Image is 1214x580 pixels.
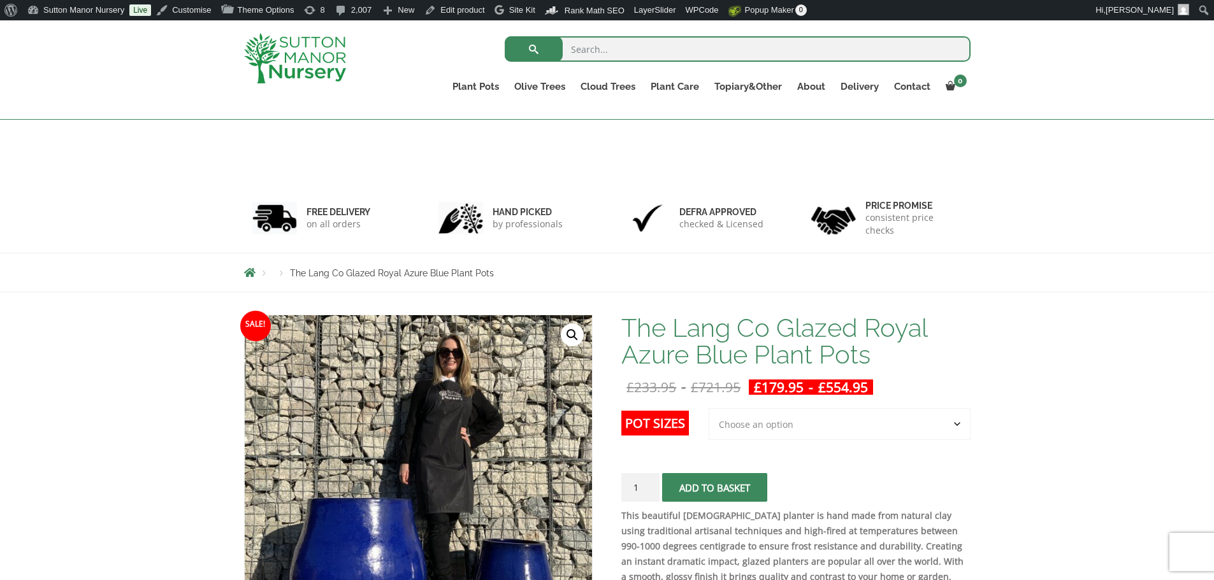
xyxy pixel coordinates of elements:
[307,218,370,230] p: on all orders
[643,78,707,95] a: Plant Care
[1106,5,1174,15] span: [PERSON_NAME]
[561,323,584,346] a: View full-screen image gallery
[290,268,494,278] span: The Lang Co Glazed Royal Azure Blue Plant Pots
[691,378,698,396] span: £
[565,6,625,15] span: Rank Math SEO
[445,78,507,95] a: Plant Pots
[621,315,970,368] h1: The Lang Co Glazed Royal Azure Blue Plant Pots
[307,206,370,218] h6: FREE DELIVERY
[754,378,804,396] bdi: 179.95
[252,202,297,234] img: 1.jpg
[833,78,886,95] a: Delivery
[573,78,643,95] a: Cloud Trees
[621,411,689,435] label: Pot Sizes
[626,378,676,396] bdi: 233.95
[244,33,346,83] img: logo
[954,74,967,87] span: 0
[886,78,938,95] a: Contact
[129,4,151,16] a: Live
[493,218,563,230] p: by professionals
[626,378,634,396] span: £
[621,473,660,502] input: Product quantity
[621,379,746,395] del: -
[493,206,563,218] h6: hand picked
[707,78,790,95] a: Topiary&Other
[505,36,971,62] input: Search...
[811,199,856,237] img: 4.jpg
[507,78,573,95] a: Olive Trees
[691,378,741,396] bdi: 721.95
[662,473,767,502] button: Add to basket
[790,78,833,95] a: About
[679,218,763,230] p: checked & Licensed
[438,202,483,234] img: 2.jpg
[818,378,868,396] bdi: 554.95
[679,206,763,218] h6: Defra approved
[865,211,962,237] p: consistent price checks
[625,202,670,234] img: 3.jpg
[865,200,962,211] h6: Price promise
[240,311,271,341] span: Sale!
[818,378,826,396] span: £
[795,4,807,16] span: 0
[749,379,873,395] ins: -
[938,78,971,95] a: 0
[244,267,971,278] nav: Breadcrumbs
[754,378,762,396] span: £
[509,5,535,15] span: Site Kit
